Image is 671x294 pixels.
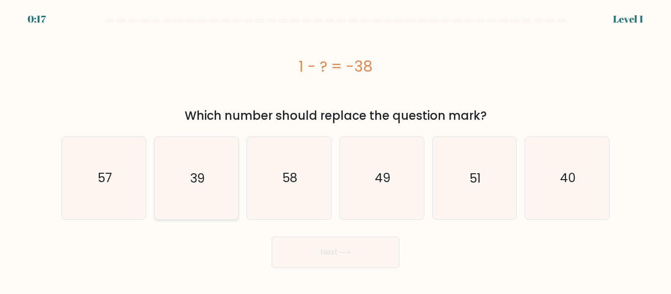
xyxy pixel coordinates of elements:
div: 1 - ? = -38 [61,55,610,78]
text: 40 [560,169,576,187]
text: 58 [282,169,297,187]
button: Next [272,237,399,268]
text: 39 [190,169,205,187]
text: 57 [97,169,112,187]
div: Level 1 [613,12,643,27]
div: Which number should replace the question mark? [67,107,604,125]
text: 49 [375,169,391,187]
text: 51 [470,169,481,187]
div: 0:17 [28,12,46,27]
